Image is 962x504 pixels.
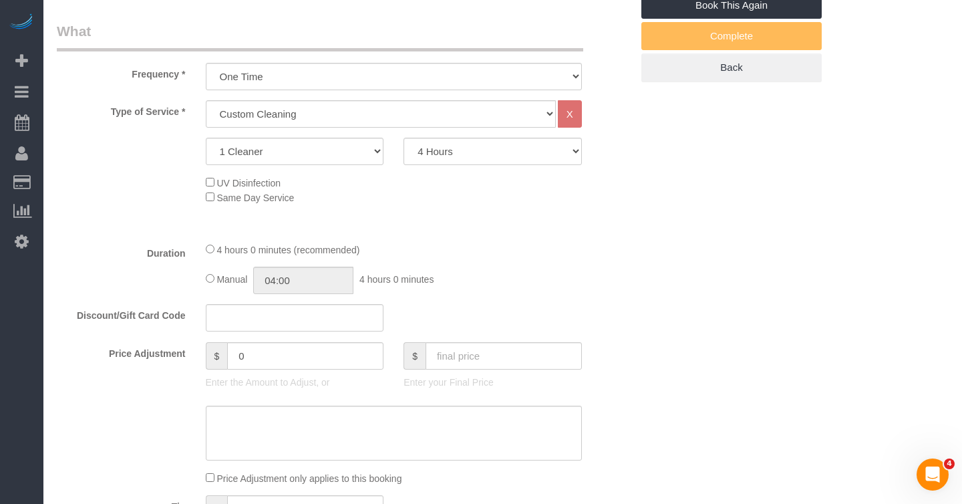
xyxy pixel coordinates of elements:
label: Duration [47,242,196,260]
span: 4 [944,459,955,469]
span: 4 hours 0 minutes (recommended) [216,245,359,255]
img: Automaid Logo [8,13,35,32]
label: Type of Service * [47,100,196,118]
a: Back [641,53,822,82]
span: UV Disinfection [216,178,281,188]
input: final price [426,342,582,370]
label: Price Adjustment [47,342,196,360]
span: 4 hours 0 minutes [359,274,434,285]
span: Same Day Service [216,193,294,203]
legend: What [57,21,583,51]
span: $ [404,342,426,370]
iframe: Intercom live chat [917,459,949,491]
label: Frequency * [47,63,196,81]
span: Price Adjustment only applies to this booking [216,473,402,484]
p: Enter the Amount to Adjust, or [206,376,384,389]
span: $ [206,342,228,370]
label: Discount/Gift Card Code [47,304,196,322]
p: Enter your Final Price [404,376,582,389]
span: Manual [216,274,247,285]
